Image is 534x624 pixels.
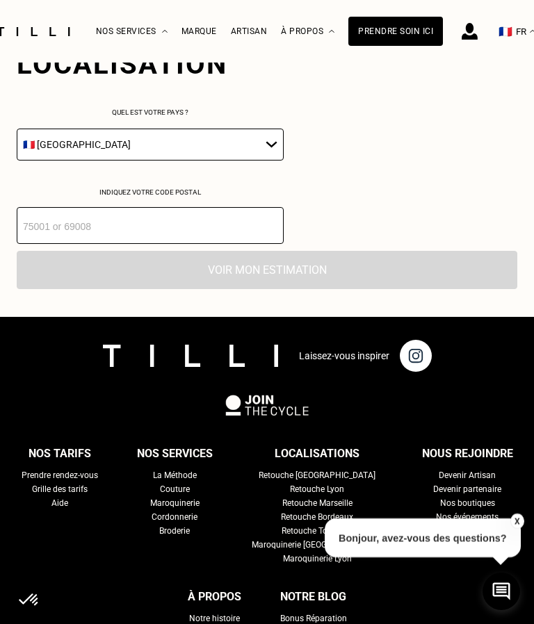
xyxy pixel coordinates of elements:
[103,345,278,366] img: logo Tilli
[439,468,496,482] a: Devenir Artisan
[160,482,190,496] a: Couture
[162,30,168,33] img: Menu déroulant
[499,25,512,38] span: 🇫🇷
[231,26,268,36] a: Artisan
[422,443,513,464] div: Nous rejoindre
[259,468,375,482] a: Retouche [GEOGRAPHIC_DATA]
[433,482,501,496] a: Devenir partenaire
[17,188,284,196] p: Indiquez votre code postal
[275,443,359,464] div: Localisations
[282,496,353,510] a: Retouche Marseille
[510,514,524,529] button: X
[440,496,495,510] a: Nos boutiques
[281,1,334,63] div: À propos
[17,48,284,81] div: Localisation
[462,23,478,40] img: icône connexion
[150,496,200,510] a: Maroquinerie
[137,443,213,464] div: Nos services
[22,468,98,482] a: Prendre rendez-vous
[281,510,353,524] a: Retouche Bordeaux
[225,395,309,416] img: logo Join The Cycle
[159,524,190,538] a: Broderie
[299,350,389,361] p: Laissez-vous inspirer
[329,30,334,33] img: Menu déroulant à propos
[152,510,197,524] a: Cordonnerie
[400,340,432,372] img: page instagram de Tilli une retoucherie à domicile
[290,482,344,496] a: Retouche Lyon
[17,108,284,116] p: Quel est votre pays ?
[153,468,197,482] a: La Méthode
[17,207,284,244] input: 75001 or 69008
[188,586,241,607] div: À propos
[29,443,91,464] div: Nos tarifs
[181,26,217,36] a: Marque
[348,17,443,46] a: Prendre soin ici
[283,552,352,566] a: Maroquinerie Lyon
[282,524,353,538] a: Retouche Toulouse
[325,518,521,557] p: Bonjour, avez-vous des questions?
[252,538,383,552] a: Maroquinerie [GEOGRAPHIC_DATA]
[280,586,346,607] div: Notre blog
[51,496,68,510] a: Aide
[96,1,168,63] div: Nos services
[32,482,88,496] a: Grille des tarifs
